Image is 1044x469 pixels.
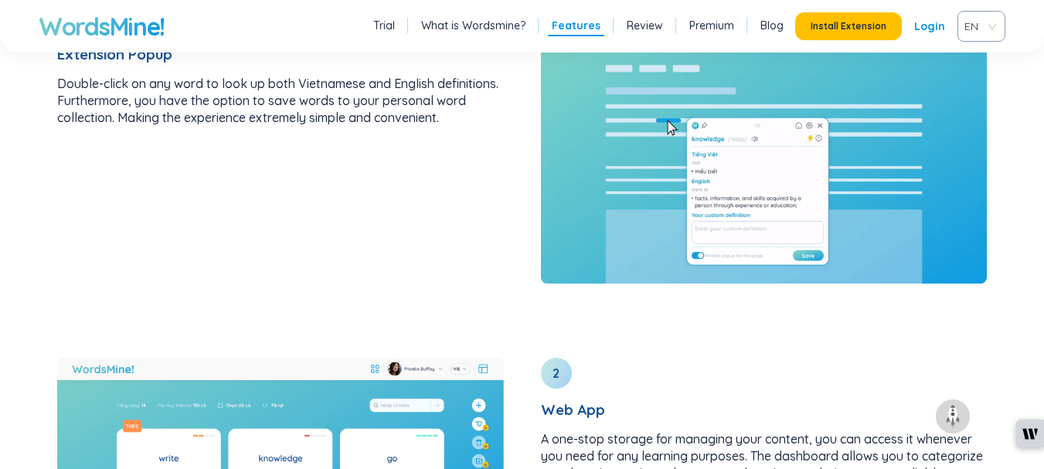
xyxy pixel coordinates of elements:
div: 2 [541,358,572,389]
h3: Extension Popup [57,46,504,63]
span: VIE [964,15,992,38]
h3: Web App [541,401,988,418]
a: Trial [373,18,395,33]
a: Login [914,12,945,40]
a: Blog [760,18,784,33]
a: What is Wordsmine? [421,18,525,33]
img: How WordsMine gets you acquire vocabulary fast [541,2,988,284]
p: Double-click on any word to look up both Vietnamese and English definitions. Furthermore, you hav... [57,75,504,126]
button: Install Extension [795,12,902,40]
a: Features [552,18,600,33]
a: Review [627,18,663,33]
img: to top [940,404,965,429]
a: WordsMine! [39,11,165,42]
a: Premium [689,18,734,33]
span: Install Extension [811,20,886,32]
